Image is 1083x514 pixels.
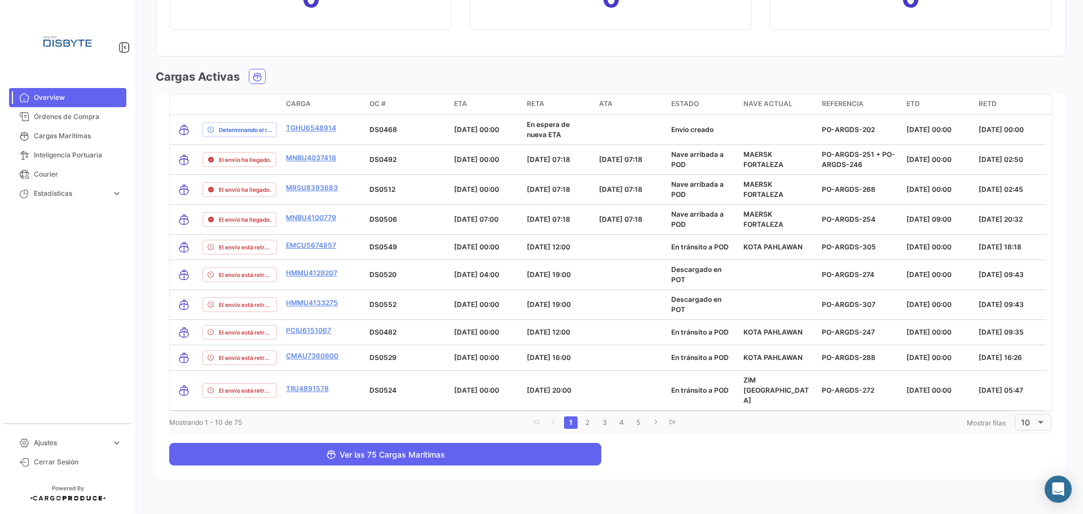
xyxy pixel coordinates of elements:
[34,188,107,199] span: Estadísticas
[743,327,812,337] p: KOTA PAHLAWAN
[906,243,952,251] span: [DATE] 00:00
[369,125,445,135] p: DS0468
[979,328,1024,336] span: [DATE] 09:35
[286,99,311,109] span: Carga
[9,165,126,184] a: Courier
[906,300,952,309] span: [DATE] 00:00
[530,416,544,429] a: go to first page
[671,386,729,394] span: En tránsito a POD
[822,353,897,363] p: PO-ARGDS-288
[369,99,386,109] span: OC #
[671,265,721,284] span: Descargado en POT
[979,215,1023,223] span: [DATE] 20:32
[906,353,952,362] span: [DATE] 00:00
[369,327,445,337] p: DS0482
[630,413,647,432] li: page 5
[39,14,96,70] img: Logo+disbyte.jpeg
[527,99,544,109] span: RETA
[454,328,499,336] span: [DATE] 00:00
[979,300,1024,309] span: [DATE] 09:43
[822,327,897,337] p: PO-ARGDS-247
[599,185,642,194] span: [DATE] 07:18
[527,270,571,279] span: [DATE] 19:00
[369,300,445,310] p: DS0552
[527,328,570,336] span: [DATE] 12:00
[286,298,338,308] a: HMMU4133275
[369,155,445,165] p: DS0492
[219,185,271,194] span: El envío ha llegado.
[906,270,952,279] span: [DATE] 00:00
[34,112,122,122] span: Órdenes de Compra
[369,214,445,225] p: DS0506
[666,416,679,429] a: go to last page
[34,457,122,467] span: Cerrar Sesión
[979,353,1022,362] span: [DATE] 16:26
[219,125,272,134] span: Determinando el riesgo ...
[822,99,864,109] span: Referencia
[979,155,1023,164] span: [DATE] 02:50
[454,99,467,109] span: ETA
[671,125,714,134] span: Envío creado
[326,450,445,459] span: Ver las 75 Cargas Marítimas
[743,353,812,363] p: KOTA PAHLAWAN
[671,328,729,336] span: En tránsito a POD
[169,443,601,465] button: Ver las 75 Cargas Marítimas
[615,416,628,429] a: 4
[579,413,596,432] li: page 2
[667,94,739,115] datatable-header-cell: Estado
[454,243,499,251] span: [DATE] 00:00
[564,416,578,429] a: 1
[979,386,1023,394] span: [DATE] 05:47
[454,353,499,362] span: [DATE] 00:00
[979,99,997,109] span: RETD
[522,94,595,115] datatable-header-cell: RETA
[527,353,571,362] span: [DATE] 16:00
[906,328,952,336] span: [DATE] 00:00
[286,123,336,133] a: TGHU6548914
[743,242,812,252] p: KOTA PAHLAWAN
[34,93,122,103] span: Overview
[906,99,920,109] span: ETD
[365,94,450,115] datatable-header-cell: OC #
[219,328,272,337] span: El envío está retrasado.
[219,300,272,309] span: El envío está retrasado.
[979,243,1022,251] span: [DATE] 18:18
[169,418,242,427] span: Mostrando 1 - 10 de 75
[613,413,630,432] li: page 4
[454,270,499,279] span: [DATE] 04:00
[671,180,724,199] span: Nave arribada a POD
[286,240,336,251] a: EMCU5674857
[219,243,272,252] span: El envío está retrasado.
[198,94,281,115] datatable-header-cell: delayStatus
[34,438,107,448] span: Ajustes
[286,326,331,336] a: PCIU6151067
[979,185,1023,194] span: [DATE] 02:45
[599,155,642,164] span: [DATE] 07:18
[1021,418,1030,427] span: 10
[286,213,336,223] a: MNBU4100779
[527,243,570,251] span: [DATE] 12:00
[906,185,952,194] span: [DATE] 00:00
[671,99,699,109] span: Estado
[454,215,499,223] span: [DATE] 07:00
[219,215,271,224] span: El envío ha llegado.
[671,295,721,314] span: Descargado en POT
[1045,476,1072,503] div: Abrir Intercom Messenger
[454,155,499,164] span: [DATE] 00:00
[599,215,642,223] span: [DATE] 07:18
[822,184,897,195] p: PO-ARGDS-268
[369,385,445,396] p: DS0524
[739,94,817,115] datatable-header-cell: Nave actual
[743,99,793,109] span: Nave actual
[671,353,729,362] span: En tránsito a POD
[219,353,272,362] span: El envío está retrasado.
[450,94,522,115] datatable-header-cell: ETA
[822,150,897,170] p: PO-ARGDS-251 + PO-ARGDS-246
[599,99,613,109] span: ATA
[454,125,499,134] span: [DATE] 00:00
[286,268,337,278] a: HMMU4129207
[822,270,897,280] p: PO-ARGDS-274
[743,375,812,406] p: ZIM [GEOGRAPHIC_DATA]
[527,215,570,223] span: [DATE] 07:18
[454,300,499,309] span: [DATE] 00:00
